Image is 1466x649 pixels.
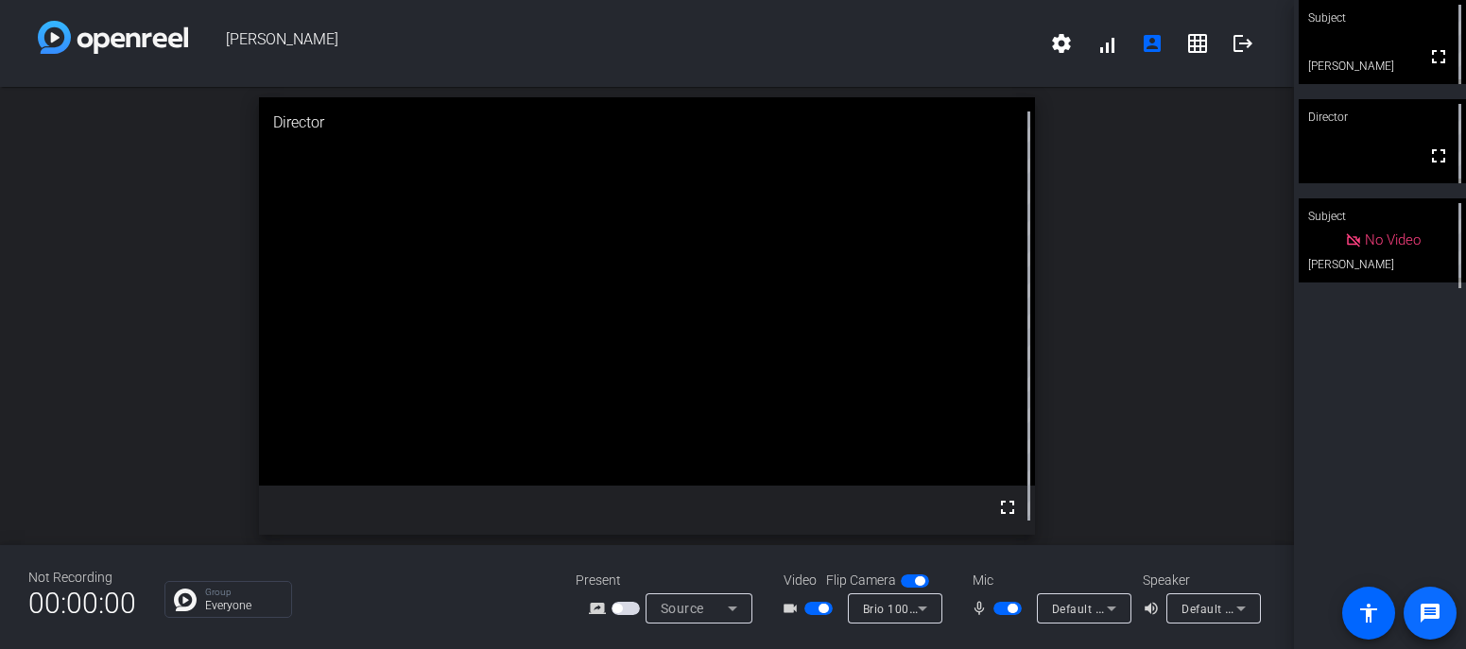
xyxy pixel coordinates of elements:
[826,571,896,590] span: Flip Camera
[863,601,980,616] span: Brio 100 (046d:094c)
[1232,32,1254,55] mat-icon: logout
[1299,198,1466,234] div: Subject
[1419,602,1441,624] mat-icon: message
[205,588,282,597] p: Group
[1143,597,1165,620] mat-icon: volume_up
[589,597,612,620] mat-icon: screen_share_outline
[174,589,197,611] img: Chat Icon
[205,600,282,611] p: Everyone
[954,571,1143,590] div: Mic
[661,601,704,616] span: Source
[784,571,817,590] span: Video
[38,21,188,54] img: white-gradient.svg
[971,597,993,620] mat-icon: mic_none
[782,597,804,620] mat-icon: videocam_outline
[996,496,1019,519] mat-icon: fullscreen
[576,571,765,590] div: Present
[1427,45,1450,68] mat-icon: fullscreen
[1181,601,1386,616] span: Default - Speakers (Realtek(R) Audio)
[1084,21,1130,66] button: signal_cellular_alt
[1050,32,1073,55] mat-icon: settings
[1427,145,1450,167] mat-icon: fullscreen
[1299,99,1466,135] div: Director
[1357,602,1380,624] mat-icon: accessibility
[1052,601,1297,616] span: Default - Microphone (Brio 100) (046d:094c)
[259,97,1035,148] div: Director
[28,580,136,626] span: 00:00:00
[1365,231,1421,248] span: No Video
[1186,32,1209,55] mat-icon: grid_on
[188,21,1039,66] span: [PERSON_NAME]
[28,568,136,588] div: Not Recording
[1143,571,1256,590] div: Speaker
[1141,32,1164,55] mat-icon: account_box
